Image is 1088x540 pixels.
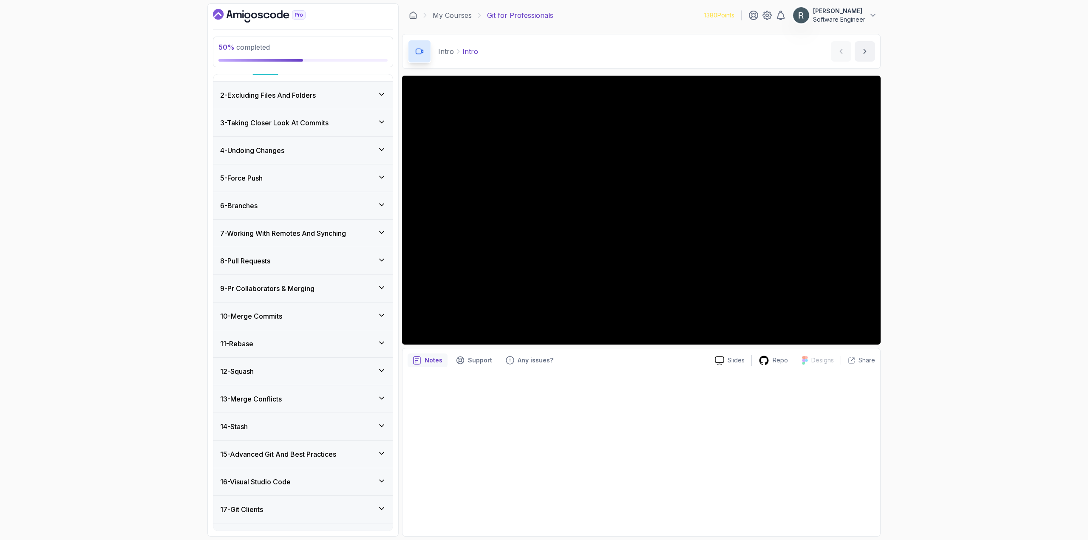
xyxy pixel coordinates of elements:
p: Notes [425,356,442,365]
button: 15-Advanced Git And Best Practices [213,441,393,468]
p: Designs [811,356,834,365]
p: Git for Professionals [487,10,553,20]
button: notes button [408,353,448,367]
button: 12-Squash [213,358,393,385]
button: 10-Merge Commits [213,303,393,330]
button: next content [855,41,875,62]
p: [PERSON_NAME] [813,7,865,15]
button: Share [841,356,875,365]
button: Support button [451,353,497,367]
button: 2-Excluding Files And Folders [213,82,393,109]
button: 7-Working With Remotes And Synching [213,220,393,247]
h3: 16 - Visual Studio Code [220,477,291,487]
h3: 15 - Advanced Git And Best Practices [220,449,336,459]
button: 3-Taking Closer Look At Commits [213,109,393,136]
h3: 7 - Working With Remotes And Synching [220,228,346,238]
p: Support [468,356,492,365]
a: Slides [708,356,751,365]
h3: 4 - Undoing Changes [220,145,284,155]
p: Any issues? [518,356,553,365]
p: Repo [773,356,788,365]
h3: 2 - Excluding Files And Folders [220,90,316,100]
a: My Courses [433,10,472,20]
img: user profile image [793,7,809,23]
button: user profile image[PERSON_NAME]Software Engineer [793,7,877,24]
button: previous content [831,41,851,62]
p: Intro [438,46,454,57]
button: 5-Force Push [213,164,393,192]
span: 50 % [218,43,235,51]
h3: 13 - Merge Conflicts [220,394,282,404]
span: completed [218,43,270,51]
h3: 11 - Rebase [220,339,253,349]
h3: 6 - Branches [220,201,258,211]
button: 8-Pull Requests [213,247,393,274]
button: 6-Branches [213,192,393,219]
button: 14-Stash [213,413,393,440]
h3: 14 - Stash [220,421,248,432]
button: 16-Visual Studio Code [213,468,393,495]
p: Share [858,356,875,365]
button: 13-Merge Conflicts [213,385,393,413]
p: Intro [462,46,478,57]
h3: 8 - Pull Requests [220,256,270,266]
a: Repo [752,355,795,366]
iframe: 1 - Intro [402,76,881,345]
h3: 5 - Force Push [220,173,263,183]
h3: 9 - Pr Collaborators & Merging [220,283,314,294]
h3: 12 - Squash [220,366,254,376]
a: Dashboard [213,9,325,23]
button: 9-Pr Collaborators & Merging [213,275,393,302]
p: Slides [728,356,745,365]
h3: 3 - Taking Closer Look At Commits [220,118,329,128]
button: 17-Git Clients [213,496,393,523]
button: Feedback button [501,353,558,367]
p: 1380 Points [704,11,734,20]
button: 11-Rebase [213,330,393,357]
a: Dashboard [409,11,417,20]
button: 4-Undoing Changes [213,137,393,164]
p: Software Engineer [813,15,865,24]
h3: 10 - Merge Commits [220,311,282,321]
h3: 17 - Git Clients [220,504,263,515]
